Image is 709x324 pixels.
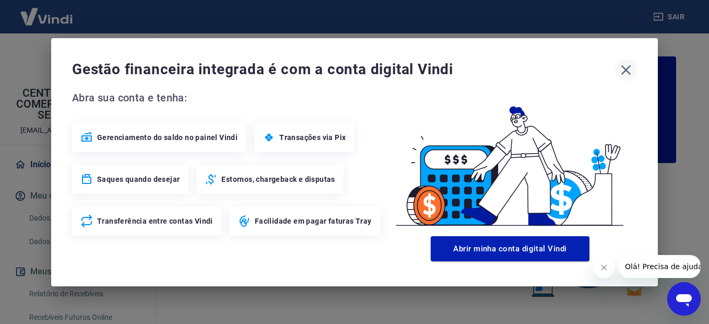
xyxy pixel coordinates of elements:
[6,7,88,16] span: Olá! Precisa de ajuda?
[619,255,701,278] iframe: Message from company
[97,174,180,184] span: Saques quando desejar
[279,132,346,143] span: Transações via Pix
[97,216,213,226] span: Transferência entre contas Vindi
[255,216,372,226] span: Facilidade em pagar faturas Tray
[221,174,335,184] span: Estornos, chargeback e disputas
[97,132,238,143] span: Gerenciamento do saldo no painel Vindi
[431,236,589,261] button: Abrir minha conta digital Vindi
[667,282,701,316] iframe: Button to launch messaging window
[72,89,383,106] span: Abra sua conta e tenha:
[594,257,615,278] iframe: Close message
[72,59,615,80] span: Gestão financeira integrada é com a conta digital Vindi
[383,89,637,232] img: Good Billing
